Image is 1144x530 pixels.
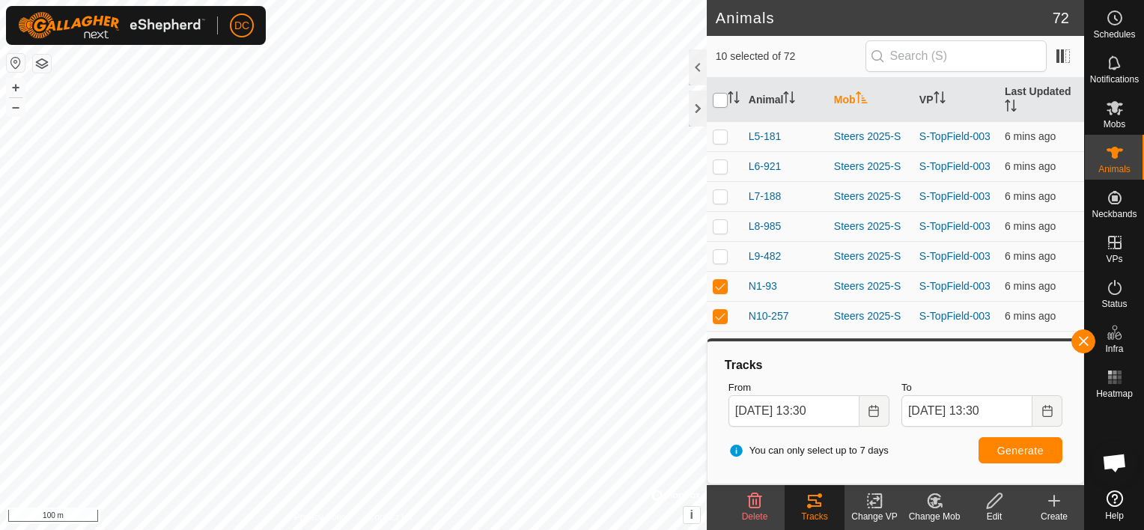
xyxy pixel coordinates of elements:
span: L9-482 [749,249,782,264]
span: Status [1101,299,1127,308]
div: Change Mob [904,510,964,523]
span: N10-257 [749,308,789,324]
span: 31 Aug 2025, 1:24 pm [1005,280,1056,292]
label: From [728,380,889,395]
div: Tracks [722,356,1068,374]
div: Steers 2025-S [834,278,907,294]
span: L6-921 [749,159,782,174]
a: S-TopField-003 [919,250,991,262]
span: Help [1105,511,1124,520]
a: Open chat [1092,440,1137,485]
a: S-TopField-003 [919,310,991,322]
span: N1-93 [749,278,777,294]
span: L7-188 [749,189,782,204]
span: Heatmap [1096,389,1133,398]
button: – [7,98,25,116]
span: 31 Aug 2025, 1:24 pm [1005,310,1056,322]
span: Infra [1105,344,1123,353]
p-sorticon: Activate to sort [783,94,795,106]
button: Choose Date [859,395,889,427]
a: Privacy Policy [294,511,350,524]
a: S-TopField-003 [919,220,991,232]
button: Choose Date [1032,395,1062,427]
div: Steers 2025-S [834,308,907,324]
th: Mob [828,78,913,123]
a: S-TopField-003 [919,160,991,172]
span: 10 selected of 72 [716,49,865,64]
span: 72 [1053,7,1069,29]
span: 31 Aug 2025, 1:24 pm [1005,190,1056,202]
span: Neckbands [1092,210,1137,219]
p-sorticon: Activate to sort [728,94,740,106]
span: You can only select up to 7 days [728,443,889,458]
div: Steers 2025-S [834,189,907,204]
span: 31 Aug 2025, 1:24 pm [1005,130,1056,142]
a: Contact Us [368,511,413,524]
div: Steers 2025-S [834,159,907,174]
input: Search (S) [865,40,1047,72]
p-sorticon: Activate to sort [1005,102,1017,114]
div: Tracks [785,510,845,523]
a: S-TopField-003 [919,130,991,142]
h2: Animals [716,9,1053,27]
span: 31 Aug 2025, 1:24 pm [1005,250,1056,262]
button: i [684,507,700,523]
span: VPs [1106,255,1122,264]
div: Steers 2025-S [834,249,907,264]
button: Map Layers [33,55,51,73]
th: Last Updated [999,78,1084,123]
p-sorticon: Activate to sort [856,94,868,106]
div: Steers 2025-S [834,219,907,234]
div: Edit [964,510,1024,523]
span: Mobs [1104,120,1125,129]
span: Notifications [1090,75,1139,84]
th: Animal [743,78,828,123]
span: Delete [742,511,768,522]
span: Animals [1098,165,1131,174]
a: S-TopField-003 [919,190,991,202]
span: 31 Aug 2025, 1:24 pm [1005,220,1056,232]
a: Help [1085,484,1144,526]
div: Steers 2025-S [834,129,907,144]
button: Generate [979,437,1062,463]
span: L5-181 [749,129,782,144]
span: Generate [997,445,1044,457]
th: VP [913,78,999,123]
span: L8-985 [749,219,782,234]
span: DC [234,18,249,34]
span: 31 Aug 2025, 1:24 pm [1005,160,1056,172]
img: Gallagher Logo [18,12,205,39]
div: Create [1024,510,1084,523]
span: Schedules [1093,30,1135,39]
span: i [690,508,693,521]
p-sorticon: Activate to sort [934,94,946,106]
label: To [901,380,1062,395]
div: Change VP [845,510,904,523]
button: + [7,79,25,97]
a: S-TopField-003 [919,280,991,292]
button: Reset Map [7,54,25,72]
